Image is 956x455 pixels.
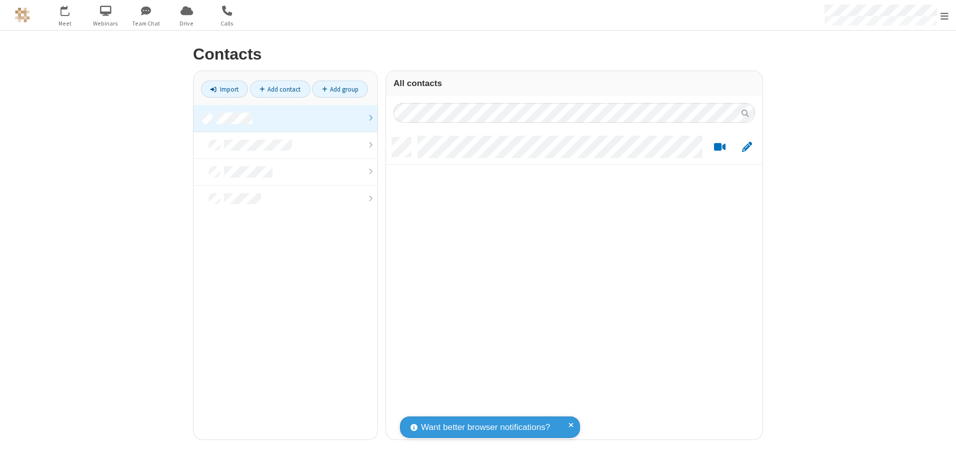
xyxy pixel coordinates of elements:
a: Add contact [250,81,310,98]
h2: Contacts [193,46,763,63]
a: Import [201,81,248,98]
a: Add group [312,81,368,98]
img: QA Selenium DO NOT DELETE OR CHANGE [15,8,30,23]
span: Drive [168,19,205,28]
span: Want better browser notifications? [421,421,550,434]
div: grid [386,130,762,439]
button: Start a video meeting [710,141,729,154]
button: Edit [737,141,756,154]
span: Calls [208,19,246,28]
div: 1 [67,6,74,13]
span: Webinars [87,19,124,28]
span: Team Chat [127,19,165,28]
span: Meet [46,19,84,28]
h3: All contacts [393,79,755,88]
